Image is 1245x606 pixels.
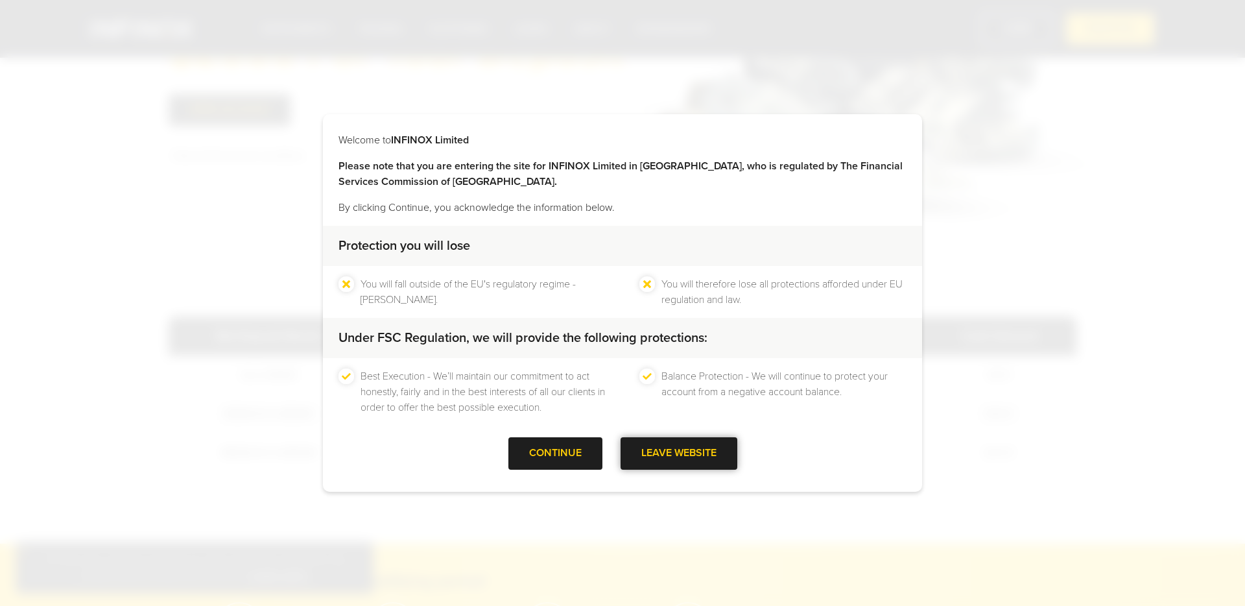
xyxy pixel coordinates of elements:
[338,160,903,188] strong: Please note that you are entering the site for INFINOX Limited in [GEOGRAPHIC_DATA], who is regul...
[338,200,907,215] p: By clicking Continue, you acknowledge the information below.
[391,134,469,147] strong: INFINOX Limited
[338,238,470,254] strong: Protection you will lose
[338,330,707,346] strong: Under FSC Regulation, we will provide the following protections:
[361,369,606,415] li: Best Execution - We’ll maintain our commitment to act honestly, fairly and in the best interests ...
[661,369,907,415] li: Balance Protection - We will continue to protect your account from a negative account balance.
[361,276,606,308] li: You will fall outside of the EU's regulatory regime - [PERSON_NAME].
[338,132,907,148] p: Welcome to
[621,437,737,469] div: LEAVE WEBSITE
[661,276,907,308] li: You will therefore lose all protections afforded under EU regulation and law.
[508,437,602,469] div: CONTINUE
